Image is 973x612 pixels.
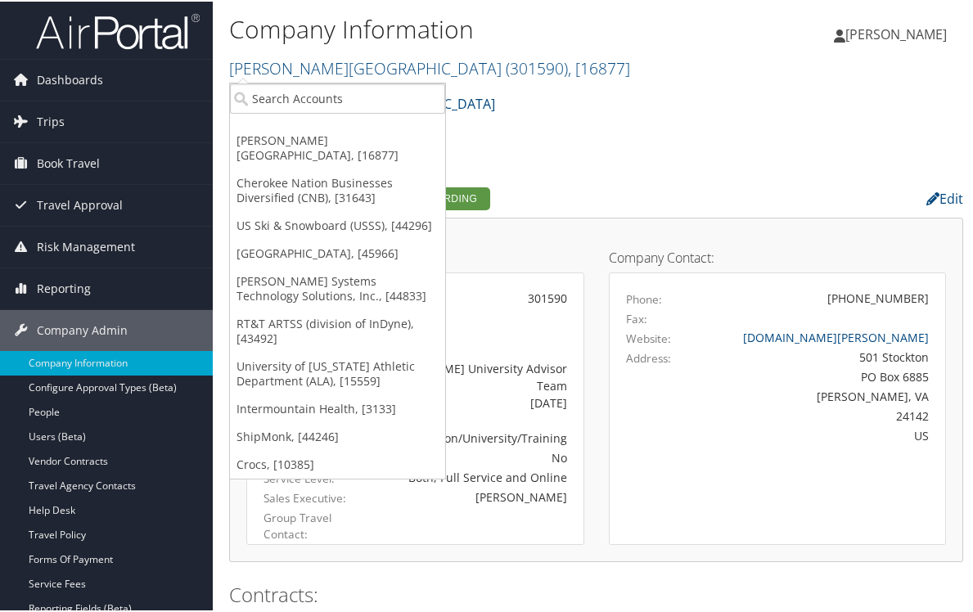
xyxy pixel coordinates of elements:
[373,467,567,484] div: Both, Full Service and Online
[568,56,630,78] span: , [ 16877 ]
[626,309,647,326] label: Fax:
[926,188,963,206] a: Edit
[264,508,348,542] label: Group Travel Contact:
[264,488,348,505] label: Sales Executive:
[708,347,929,364] div: 501 Stockton
[37,142,100,182] span: Book Travel
[229,56,630,78] a: [PERSON_NAME][GEOGRAPHIC_DATA]
[609,250,947,263] h4: Company Contact:
[230,210,445,238] a: US Ski & Snowboard (USSS), [44296]
[708,406,929,423] div: 24142
[845,24,947,42] span: [PERSON_NAME]
[229,11,718,45] h1: Company Information
[373,393,567,410] div: [DATE]
[230,394,445,421] a: Intermountain Health, [3133]
[230,351,445,394] a: University of [US_STATE] Athletic Department (ALA), [15559]
[37,308,128,349] span: Company Admin
[37,58,103,99] span: Dashboards
[230,238,445,266] a: [GEOGRAPHIC_DATA], [45966]
[626,290,662,306] label: Phone:
[373,358,567,393] div: [PERSON_NAME] University Advisor Team
[626,329,671,345] label: Website:
[626,349,671,365] label: Address:
[229,182,710,210] h2: Company Profile:
[37,183,123,224] span: Travel Approval
[373,487,567,504] div: [PERSON_NAME]
[506,56,568,78] span: ( 301590 )
[36,11,200,49] img: airportal-logo.png
[230,266,445,308] a: [PERSON_NAME] Systems Technology Solutions, Inc., [44833]
[834,8,963,57] a: [PERSON_NAME]
[230,168,445,210] a: Cherokee Nation Businesses Diversified (CNB), [31643]
[827,288,929,305] div: [PHONE_NUMBER]
[743,328,929,344] a: [DOMAIN_NAME][PERSON_NAME]
[230,421,445,449] a: ShipMonk, [44246]
[708,386,929,403] div: [PERSON_NAME], VA
[708,425,929,443] div: US
[230,125,445,168] a: [PERSON_NAME][GEOGRAPHIC_DATA], [16877]
[229,579,963,607] h2: Contracts:
[37,267,91,308] span: Reporting
[37,100,65,141] span: Trips
[373,428,567,445] div: Education/University/Training
[37,225,135,266] span: Risk Management
[230,82,445,112] input: Search Accounts
[230,308,445,351] a: RT&T ARTSS (division of InDyne), [43492]
[708,367,929,384] div: PO Box 6885
[373,288,567,305] div: 301590
[230,449,445,477] a: Crocs, [10385]
[373,448,567,465] div: No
